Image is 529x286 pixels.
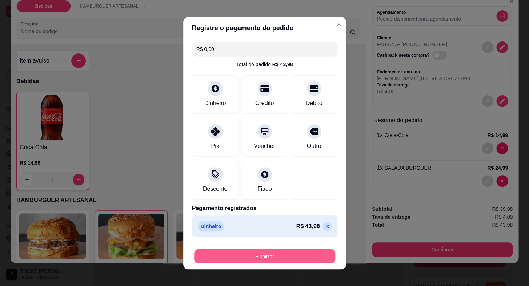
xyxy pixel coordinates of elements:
[306,142,321,150] div: Outro
[255,99,274,108] div: Crédito
[204,99,226,108] div: Dinheiro
[203,185,228,193] div: Desconto
[183,17,346,39] header: Registre o pagamento do pedido
[333,19,345,30] button: Close
[192,204,337,213] p: Pagamento registrados
[272,61,293,68] div: R$ 43,98
[257,185,272,193] div: Fiado
[305,99,322,108] div: Débito
[236,61,293,68] div: Total do pedido
[194,249,335,263] button: Finalizar
[296,222,320,231] p: R$ 43,98
[198,221,224,231] p: Dinheiro
[196,42,333,56] input: Ex.: hambúrguer de cordeiro
[211,142,219,150] div: Pix
[254,142,275,150] div: Voucher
